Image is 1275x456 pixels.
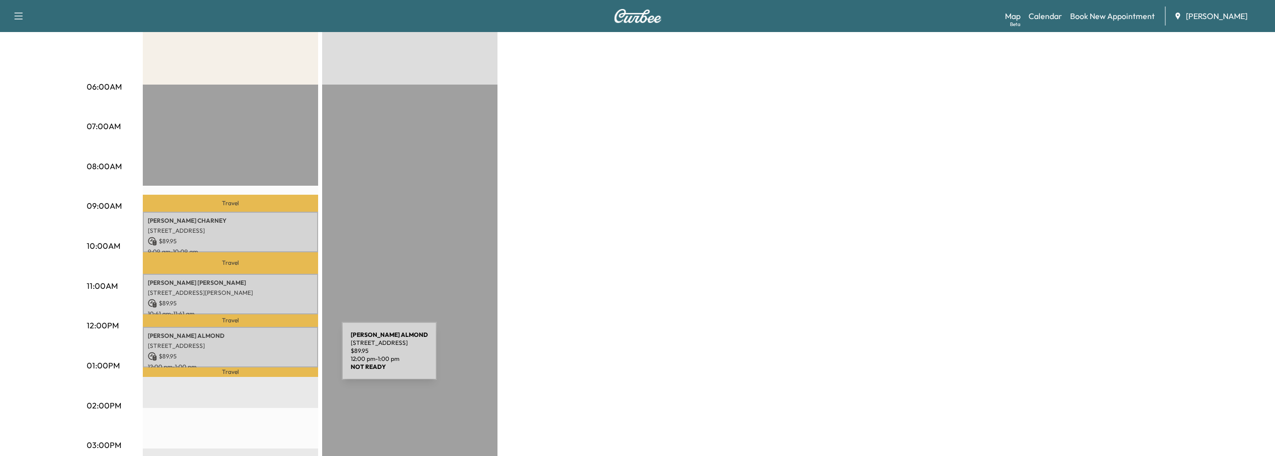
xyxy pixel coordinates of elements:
[1070,10,1155,22] a: Book New Appointment
[148,289,313,297] p: [STREET_ADDRESS][PERSON_NAME]
[87,280,118,292] p: 11:00AM
[87,359,120,371] p: 01:00PM
[148,310,313,318] p: 10:41 am - 11:41 am
[148,227,313,235] p: [STREET_ADDRESS]
[148,299,313,308] p: $ 89.95
[87,240,120,252] p: 10:00AM
[148,279,313,287] p: [PERSON_NAME] [PERSON_NAME]
[148,332,313,340] p: [PERSON_NAME] ALMOND
[87,200,122,212] p: 09:00AM
[143,195,318,212] p: Travel
[1186,10,1247,22] span: [PERSON_NAME]
[87,319,119,331] p: 12:00PM
[87,160,122,172] p: 08:00AM
[148,217,313,225] p: [PERSON_NAME] CHARNEY
[87,439,121,451] p: 03:00PM
[87,399,121,411] p: 02:00PM
[148,248,313,256] p: 9:09 am - 10:09 am
[87,81,122,93] p: 06:00AM
[1005,10,1021,22] a: MapBeta
[148,363,313,371] p: 12:00 pm - 1:00 pm
[148,342,313,350] p: [STREET_ADDRESS]
[1010,21,1021,28] div: Beta
[143,252,318,274] p: Travel
[143,367,318,377] p: Travel
[1029,10,1062,22] a: Calendar
[143,314,318,327] p: Travel
[87,120,121,132] p: 07:00AM
[148,352,313,361] p: $ 89.95
[148,237,313,246] p: $ 89.95
[614,9,662,23] img: Curbee Logo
